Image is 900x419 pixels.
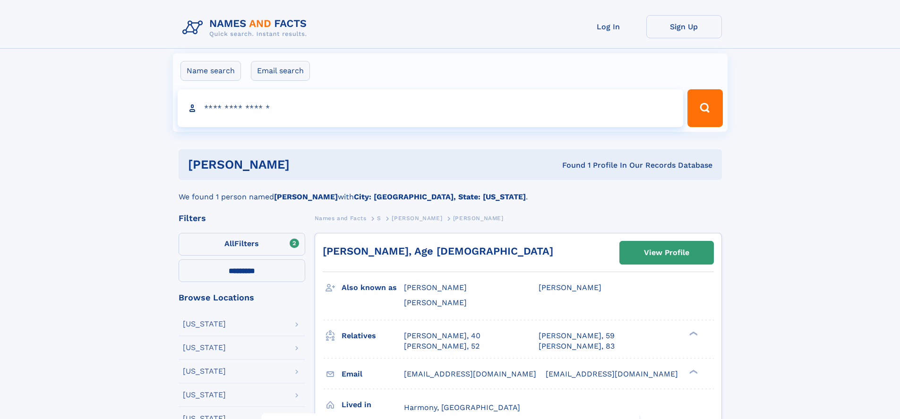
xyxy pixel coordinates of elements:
[392,215,442,222] span: [PERSON_NAME]
[342,397,404,413] h3: Lived in
[687,89,722,127] button: Search Button
[188,159,426,171] h1: [PERSON_NAME]
[644,242,689,264] div: View Profile
[571,15,646,38] a: Log In
[179,233,305,256] label: Filters
[687,368,698,375] div: ❯
[178,89,684,127] input: search input
[179,293,305,302] div: Browse Locations
[354,192,526,201] b: City: [GEOGRAPHIC_DATA], State: [US_STATE]
[539,331,615,341] a: [PERSON_NAME], 59
[179,180,722,203] div: We found 1 person named with .
[377,212,381,224] a: S
[426,160,712,171] div: Found 1 Profile In Our Records Database
[179,214,305,222] div: Filters
[404,298,467,307] span: [PERSON_NAME]
[687,330,698,336] div: ❯
[251,61,310,81] label: Email search
[539,341,615,351] a: [PERSON_NAME], 83
[404,331,480,341] a: [PERSON_NAME], 40
[620,241,713,264] a: View Profile
[315,212,367,224] a: Names and Facts
[323,245,553,257] a: [PERSON_NAME], Age [DEMOGRAPHIC_DATA]
[180,61,241,81] label: Name search
[183,320,226,328] div: [US_STATE]
[539,283,601,292] span: [PERSON_NAME]
[342,328,404,344] h3: Relatives
[183,344,226,351] div: [US_STATE]
[342,280,404,296] h3: Also known as
[183,368,226,375] div: [US_STATE]
[404,341,480,351] a: [PERSON_NAME], 52
[179,15,315,41] img: Logo Names and Facts
[342,366,404,382] h3: Email
[404,283,467,292] span: [PERSON_NAME]
[404,369,536,378] span: [EMAIL_ADDRESS][DOMAIN_NAME]
[646,15,722,38] a: Sign Up
[546,369,678,378] span: [EMAIL_ADDRESS][DOMAIN_NAME]
[392,212,442,224] a: [PERSON_NAME]
[224,239,234,248] span: All
[453,215,504,222] span: [PERSON_NAME]
[404,403,520,412] span: Harmony, [GEOGRAPHIC_DATA]
[183,391,226,399] div: [US_STATE]
[274,192,338,201] b: [PERSON_NAME]
[377,215,381,222] span: S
